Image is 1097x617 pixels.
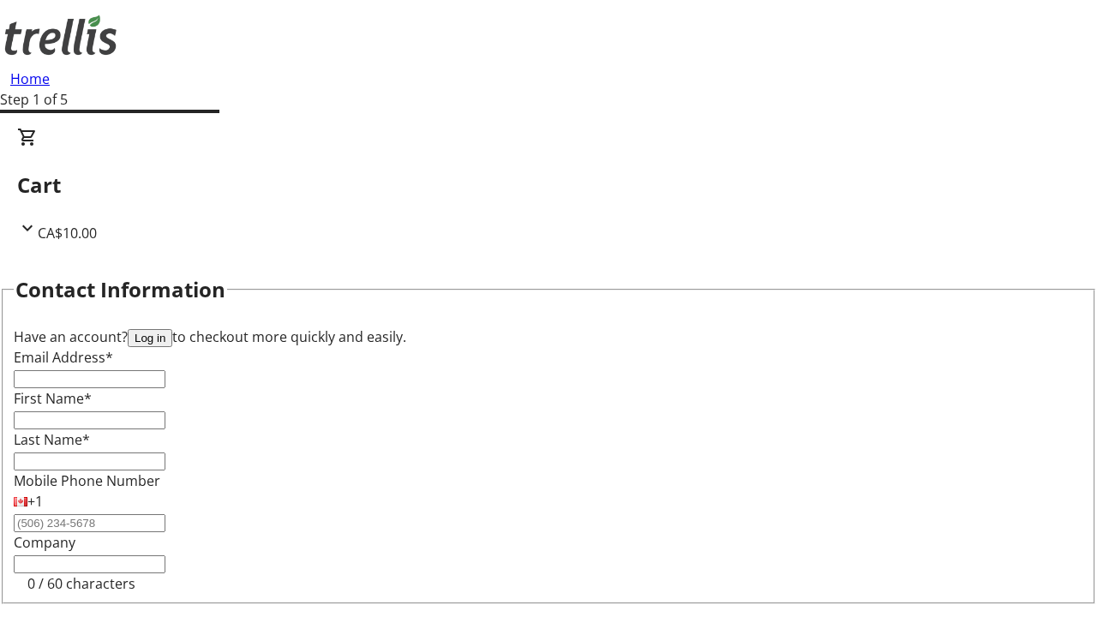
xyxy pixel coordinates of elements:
tr-character-limit: 0 / 60 characters [27,574,135,593]
button: Log in [128,329,172,347]
input: (506) 234-5678 [14,514,165,532]
div: CartCA$10.00 [17,127,1080,243]
label: Company [14,533,75,552]
div: Have an account? to checkout more quickly and easily. [14,326,1083,347]
label: Mobile Phone Number [14,471,160,490]
label: Last Name* [14,430,90,449]
span: CA$10.00 [38,224,97,243]
h2: Cart [17,170,1080,201]
h2: Contact Information [15,274,225,305]
label: First Name* [14,389,92,408]
label: Email Address* [14,348,113,367]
